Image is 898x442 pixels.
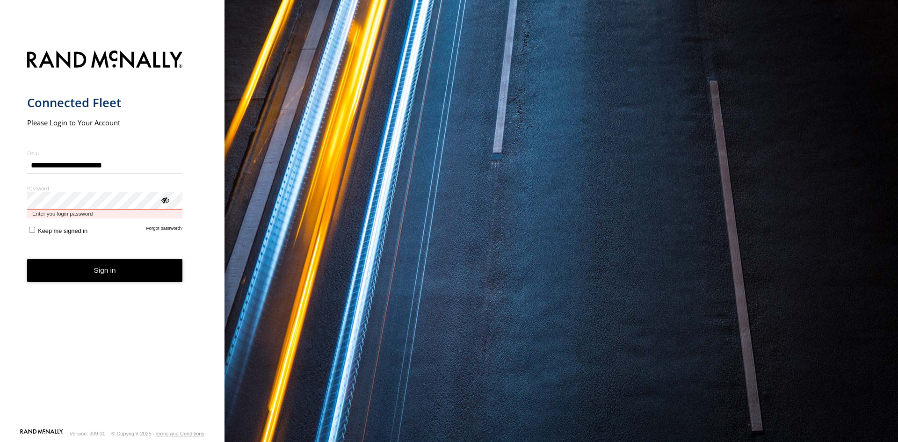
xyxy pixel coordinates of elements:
[155,431,204,436] a: Terms and Conditions
[29,227,35,233] input: Keep me signed in
[27,259,183,282] button: Sign in
[38,227,87,234] span: Keep me signed in
[27,210,183,218] span: Enter you login password
[27,49,183,72] img: Rand McNally
[27,185,183,192] label: Password
[20,429,63,438] a: Visit our Website
[111,431,204,436] div: © Copyright 2025 -
[160,195,169,204] div: ViewPassword
[27,45,198,428] form: main
[146,225,183,234] a: Forgot password?
[27,95,183,110] h1: Connected Fleet
[70,431,105,436] div: Version: 309.01
[27,118,183,127] h2: Please Login to Your Account
[27,150,183,157] label: Email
